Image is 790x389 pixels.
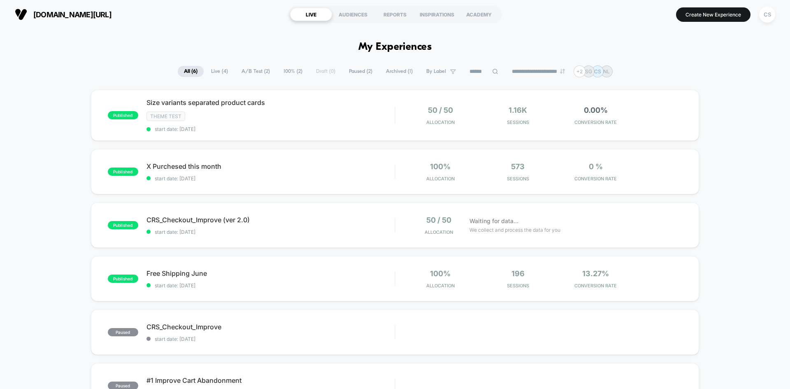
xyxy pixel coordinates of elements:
[603,68,610,75] p: NL
[425,229,453,235] span: Allocation
[416,8,458,21] div: INSPIRATIONS
[430,162,451,171] span: 100%
[374,8,416,21] div: REPORTS
[594,68,601,75] p: CS
[426,68,446,75] span: By Label
[235,66,276,77] span: A/B Test ( 2 )
[481,176,555,182] span: Sessions
[15,8,27,21] img: Visually logo
[481,283,555,289] span: Sessions
[511,269,525,278] span: 196
[277,66,309,77] span: 100% ( 2 )
[582,269,609,278] span: 13.27%
[559,283,632,289] span: CONVERSION RATE
[469,217,518,226] span: Waiting for data...
[469,226,560,234] span: We collect and process the data for you
[426,176,455,182] span: Allocation
[146,323,395,331] span: CRS_Checkout_Improve
[759,7,775,23] div: CS
[146,376,395,384] span: #1 Improve Cart Abandonment
[343,66,379,77] span: Paused ( 2 )
[511,162,525,171] span: 573
[146,126,395,132] span: start date: [DATE]
[108,168,138,176] span: published
[108,221,138,229] span: published
[33,10,112,19] span: [DOMAIN_NAME][URL]
[205,66,234,77] span: Live ( 4 )
[146,162,395,170] span: X Purchesed this month
[146,282,395,289] span: start date: [DATE]
[559,119,632,125] span: CONVERSION RATE
[12,8,114,21] button: [DOMAIN_NAME][URL]
[426,119,455,125] span: Allocation
[108,328,138,336] span: paused
[358,41,432,53] h1: My Experiences
[146,98,395,107] span: Size variants separated product cards
[481,119,555,125] span: Sessions
[430,269,451,278] span: 100%
[428,106,453,114] span: 50 / 50
[146,229,395,235] span: start date: [DATE]
[290,8,332,21] div: LIVE
[426,283,455,289] span: Allocation
[108,275,138,283] span: published
[146,112,185,121] span: Theme Test
[146,175,395,182] span: start date: [DATE]
[458,8,500,21] div: ACADEMY
[380,66,419,77] span: Archived ( 1 )
[178,66,204,77] span: All ( 6 )
[585,68,592,75] p: SG
[108,111,138,119] span: published
[676,7,750,22] button: Create New Experience
[509,106,527,114] span: 1.16k
[146,216,395,224] span: CRS_Checkout_Improve (ver 2.0)
[574,65,586,77] div: + 2
[560,69,565,74] img: end
[589,162,603,171] span: 0 %
[146,336,395,342] span: start date: [DATE]
[146,269,395,277] span: Free Shipping June
[559,176,632,182] span: CONVERSION RATE
[332,8,374,21] div: AUDIENCES
[757,6,778,23] button: CS
[584,106,608,114] span: 0.00%
[426,216,451,224] span: 50 / 50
